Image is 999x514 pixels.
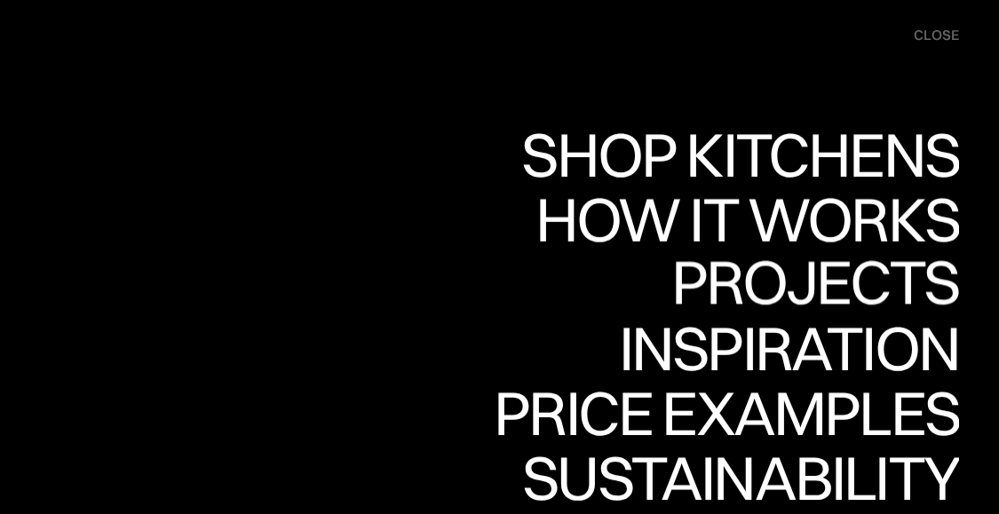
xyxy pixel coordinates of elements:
[671,253,959,318] a: ProjectsProjects
[594,317,959,382] a: InspirationInspiration
[507,447,959,509] div: Sustainability
[594,317,959,379] div: Inspiration
[531,250,959,312] div: How it works
[914,26,959,45] div: close
[512,123,959,188] a: Shop KitchensShop Kitchens
[494,382,959,444] div: Price examples
[671,250,959,312] div: Projects
[896,18,959,53] div: menu
[512,123,959,186] div: Shop Kitchens
[671,312,959,375] div: Projects
[531,188,959,250] div: How it works
[494,382,959,447] a: Price examplesPrice examples
[512,186,959,248] div: Shop Kitchens
[594,379,959,441] div: Inspiration
[531,188,959,253] a: How it worksHow it works
[507,447,959,511] a: SustainabilitySustainability
[494,444,959,506] div: Price examples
